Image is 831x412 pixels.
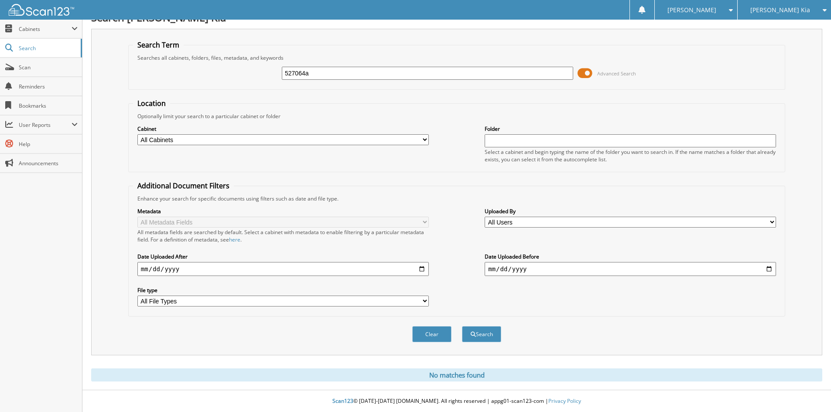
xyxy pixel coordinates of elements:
[137,286,429,294] label: File type
[19,25,72,33] span: Cabinets
[19,102,78,109] span: Bookmarks
[82,391,831,412] div: © [DATE]-[DATE] [DOMAIN_NAME]. All rights reserved | appg01-scan123-com |
[485,262,776,276] input: end
[485,208,776,215] label: Uploaded By
[137,253,429,260] label: Date Uploaded After
[19,83,78,90] span: Reminders
[548,397,581,405] a: Privacy Policy
[229,236,240,243] a: here
[750,7,810,13] span: [PERSON_NAME] Kia
[19,160,78,167] span: Announcements
[91,368,822,381] div: No matches found
[19,121,72,129] span: User Reports
[332,397,353,405] span: Scan123
[133,54,780,61] div: Searches all cabinets, folders, files, metadata, and keywords
[19,140,78,148] span: Help
[133,181,234,191] legend: Additional Document Filters
[137,262,429,276] input: start
[597,70,636,77] span: Advanced Search
[137,125,429,133] label: Cabinet
[133,99,170,108] legend: Location
[412,326,451,342] button: Clear
[133,112,780,120] div: Optionally limit your search to a particular cabinet or folder
[137,228,429,243] div: All metadata fields are searched by default. Select a cabinet with metadata to enable filtering b...
[9,4,74,16] img: scan123-logo-white.svg
[485,148,776,163] div: Select a cabinet and begin typing the name of the folder you want to search in. If the name match...
[133,195,780,202] div: Enhance your search for specific documents using filters such as date and file type.
[19,44,76,52] span: Search
[19,64,78,71] span: Scan
[462,326,501,342] button: Search
[137,208,429,215] label: Metadata
[485,253,776,260] label: Date Uploaded Before
[667,7,716,13] span: [PERSON_NAME]
[485,125,776,133] label: Folder
[133,40,184,50] legend: Search Term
